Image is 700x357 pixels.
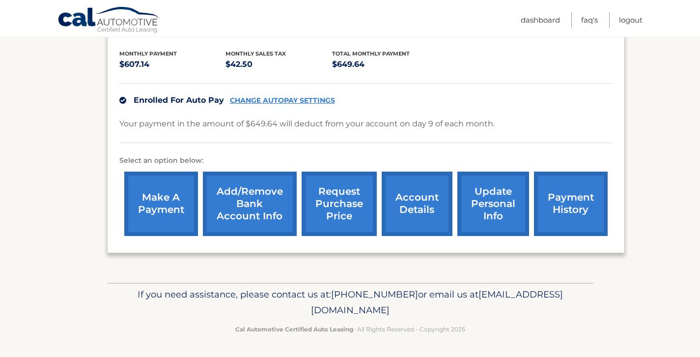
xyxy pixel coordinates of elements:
[230,96,335,105] a: CHANGE AUTOPAY SETTINGS
[119,97,126,104] img: check.svg
[113,324,587,334] p: - All Rights Reserved - Copyright 2025
[332,50,410,57] span: Total Monthly Payment
[119,155,613,167] p: Select an option below:
[382,172,452,236] a: account details
[119,117,495,131] p: Your payment in the amount of $649.64 will deduct from your account on day 9 of each month.
[521,12,560,28] a: Dashboard
[119,58,226,71] p: $607.14
[457,172,529,236] a: update personal info
[235,326,353,333] strong: Cal Automotive Certified Auto Leasing
[57,6,161,35] a: Cal Automotive
[332,58,439,71] p: $649.64
[302,172,377,236] a: request purchase price
[113,287,587,318] p: If you need assistance, please contact us at: or email us at
[619,12,643,28] a: Logout
[581,12,598,28] a: FAQ's
[225,58,332,71] p: $42.50
[534,172,608,236] a: payment history
[331,289,418,300] span: [PHONE_NUMBER]
[203,172,297,236] a: Add/Remove bank account info
[124,172,198,236] a: make a payment
[134,95,224,105] span: Enrolled For Auto Pay
[119,50,177,57] span: Monthly Payment
[225,50,286,57] span: Monthly sales Tax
